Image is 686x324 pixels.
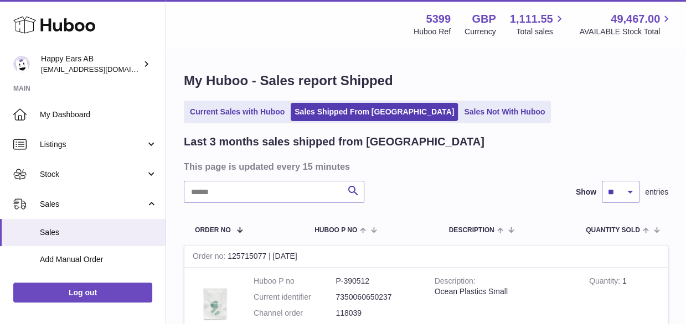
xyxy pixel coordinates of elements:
dd: 7350060650237 [336,292,417,302]
span: Total sales [516,27,565,37]
dt: Channel order [254,308,336,318]
span: Order No [195,227,231,234]
strong: Order no [193,252,228,263]
strong: 5399 [426,12,451,27]
span: AVAILABLE Stock Total [579,27,673,37]
a: 1,111.55 Total sales [510,12,566,37]
dd: P-390512 [336,276,417,286]
strong: Quantity [589,276,622,288]
img: 3pl@happyearsearplugs.com [13,56,30,72]
span: 49,467.00 [611,12,660,27]
a: Sales Not With Huboo [460,103,549,121]
label: Show [576,187,596,197]
span: Stock [40,169,146,180]
span: Sales [40,199,146,210]
span: 1,111.55 [510,12,553,27]
h2: Last 3 months sales shipped from [GEOGRAPHIC_DATA] [184,134,484,149]
h3: This page is updated every 15 minutes [184,160,666,173]
span: Listings [40,139,146,150]
div: Currency [465,27,496,37]
dt: Current identifier [254,292,336,302]
div: Ocean Plastics Small [435,286,572,297]
span: Add Manual Order [40,254,157,265]
a: Sales Shipped From [GEOGRAPHIC_DATA] [291,103,458,121]
span: Huboo P no [314,227,357,234]
span: [EMAIL_ADDRESS][DOMAIN_NAME] [41,65,163,74]
div: Happy Ears AB [41,54,141,75]
div: Huboo Ref [414,27,451,37]
span: entries [645,187,668,197]
strong: GBP [472,12,496,27]
dd: 118039 [336,308,417,318]
strong: Description [435,276,476,288]
dt: Huboo P no [254,276,336,286]
span: Sales [40,227,157,238]
span: My Dashboard [40,109,157,120]
a: 49,467.00 AVAILABLE Stock Total [579,12,673,37]
span: Quantity Sold [586,227,640,234]
div: 125715077 | [DATE] [184,245,668,268]
span: Description [448,227,494,234]
a: Log out [13,283,152,302]
h1: My Huboo - Sales report Shipped [184,72,668,90]
a: Current Sales with Huboo [186,103,288,121]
